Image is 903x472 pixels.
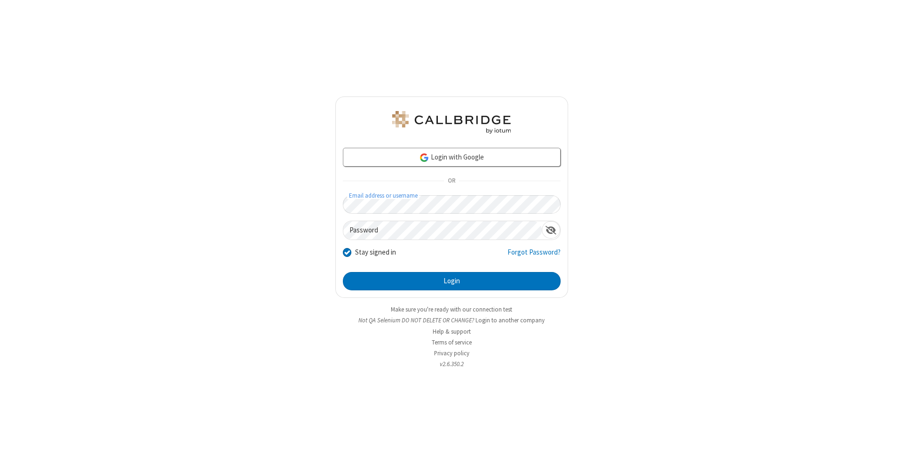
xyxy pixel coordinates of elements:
a: Make sure you're ready with our connection test [391,305,512,313]
a: Forgot Password? [507,247,561,265]
div: Show password [542,221,560,239]
label: Stay signed in [355,247,396,258]
button: Login [343,272,561,291]
li: Not QA Selenium DO NOT DELETE OR CHANGE? [335,316,568,325]
a: Terms of service [432,338,472,346]
button: Login to another company [475,316,545,325]
img: QA Selenium DO NOT DELETE OR CHANGE [390,111,513,134]
a: Login with Google [343,148,561,167]
input: Email address or username [343,195,561,214]
li: v2.6.350.2 [335,360,568,368]
a: Help & support [433,328,471,336]
input: Password [343,221,542,240]
span: OR [444,175,459,188]
a: Privacy policy [434,349,469,357]
img: google-icon.png [419,152,429,163]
